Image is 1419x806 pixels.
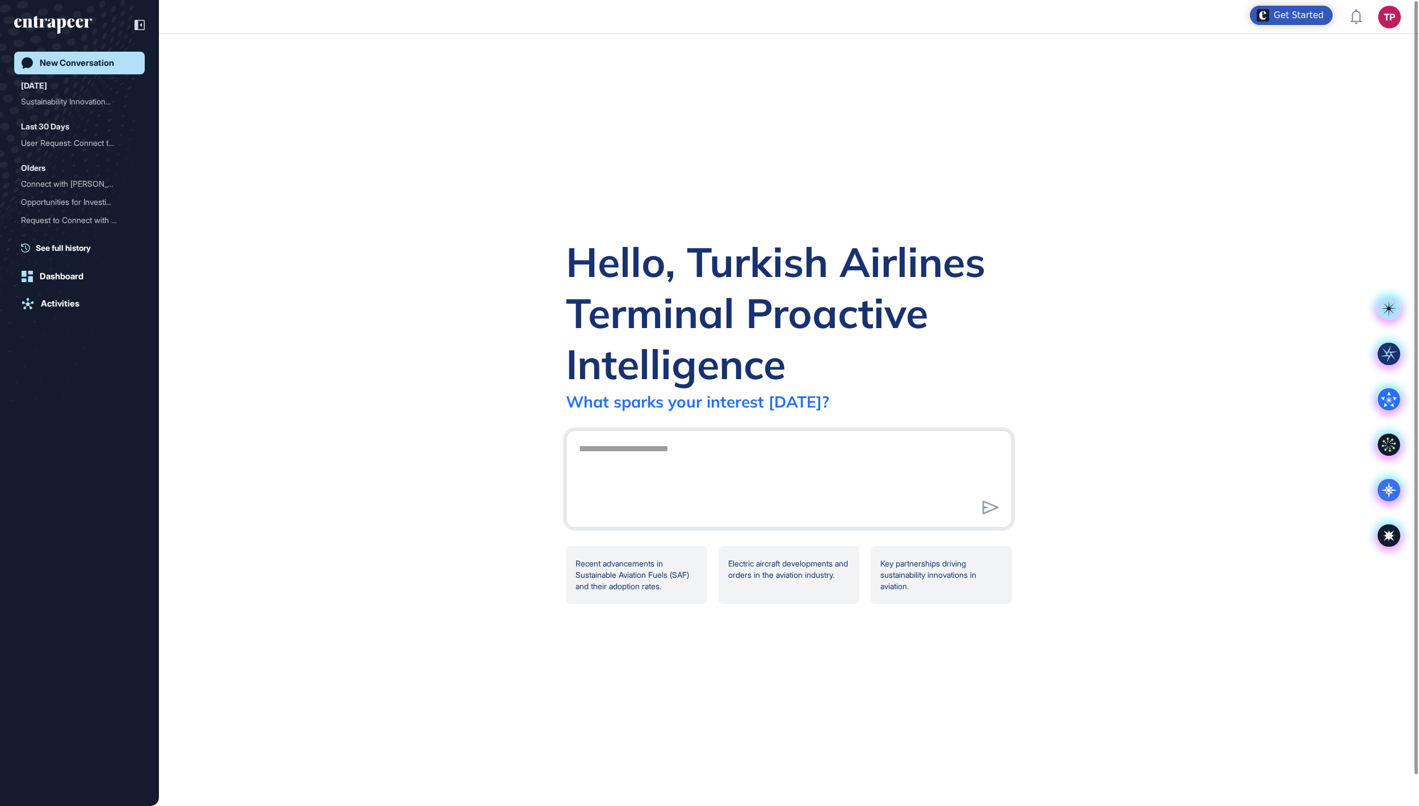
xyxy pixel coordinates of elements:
span: See full history [36,242,91,254]
a: See full history [21,242,145,254]
div: Key partnerships driving sustainability innovations in aviation. [871,546,1012,604]
div: Hello, Turkish Airlines Terminal Proactive Intelligence [566,236,1012,389]
div: [DATE] [21,79,47,93]
div: User Request: Connect to Reese [21,134,138,152]
div: Opportunities for Investi... [21,193,129,211]
a: Dashboard [14,265,145,288]
div: Dashboard [40,271,83,282]
div: Opportunities for Investing in Retail Startups in Turkey [21,193,138,211]
div: Sustainability Innovation... [21,93,129,111]
div: Connect with [PERSON_NAME] [21,175,129,193]
div: Recent advancements in Sustainable Aviation Fuels (SAF) and their adoption rates. [566,546,707,604]
div: Request to Connect with R... [21,211,129,229]
div: Last 30 Days [21,120,69,133]
div: Connect with Reese [21,175,138,193]
div: Electric aircraft developments and orders in the aviation industry. [719,546,860,604]
div: Activities [41,299,79,309]
div: What sparks your interest [DATE]? [566,392,829,412]
div: entrapeer-logo [14,16,92,34]
a: New Conversation [14,52,145,74]
div: Sustainability Innovations in Aviation: Scalability, Adoption Trends, and Strategic Insights [21,93,138,111]
div: Olders [21,161,45,175]
div: User Request: Connect to ... [21,134,129,152]
img: launcher-image-alternative-text [1257,9,1269,22]
a: Activities [14,292,145,315]
div: Open Get Started checklist [1250,6,1333,25]
div: New Conversation [40,58,114,68]
button: TP [1378,6,1401,28]
div: Get Started [1274,10,1324,21]
div: Request to Connect with Reese [21,211,138,229]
